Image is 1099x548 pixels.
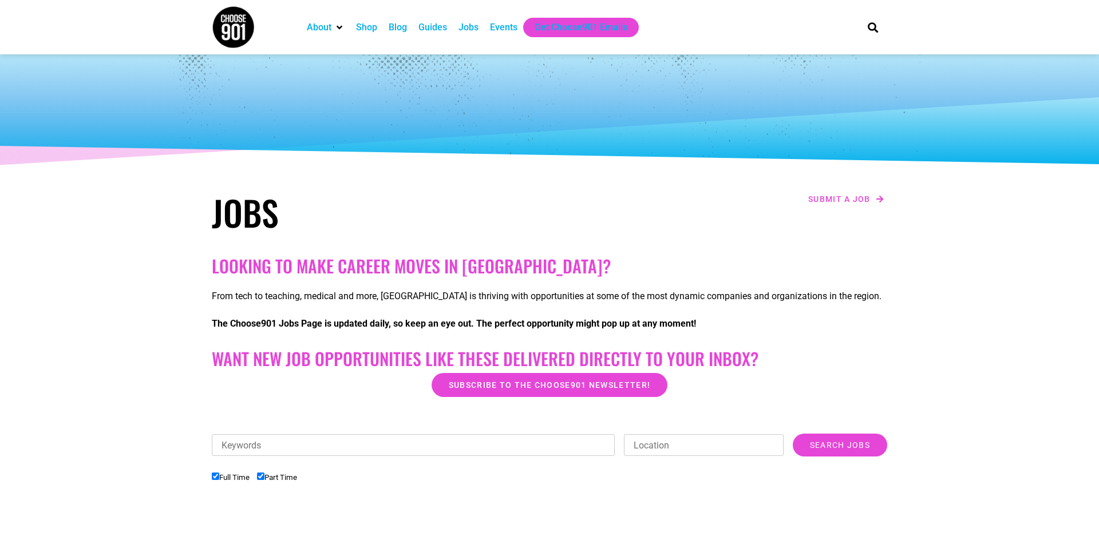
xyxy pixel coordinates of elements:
[389,21,407,34] a: Blog
[257,472,264,480] input: Part Time
[418,21,447,34] a: Guides
[212,473,250,482] label: Full Time
[864,18,883,37] div: Search
[257,473,297,482] label: Part Time
[212,289,887,303] p: From tech to teaching, medical and more, [GEOGRAPHIC_DATA] is thriving with opportunities at some...
[793,434,887,456] input: Search Jobs
[212,256,887,276] h2: Looking to make career moves in [GEOGRAPHIC_DATA]?
[212,472,219,480] input: Full Time
[805,192,887,207] a: Submit a job
[356,21,377,34] a: Shop
[301,18,350,37] div: About
[449,381,650,389] span: Subscribe to the Choose901 newsletter!
[490,21,517,34] a: Events
[808,195,871,203] span: Submit a job
[535,21,627,34] a: Get Choose901 Emails
[624,434,784,456] input: Location
[212,348,887,369] h2: Want New Job Opportunities like these Delivered Directly to your Inbox?
[212,434,615,456] input: Keywords
[458,21,479,34] a: Jobs
[212,192,544,233] h1: Jobs
[307,21,331,34] a: About
[301,18,848,37] nav: Main nav
[212,318,696,329] strong: The Choose901 Jobs Page is updated daily, so keep an eye out. The perfect opportunity might pop u...
[432,373,667,397] a: Subscribe to the Choose901 newsletter!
